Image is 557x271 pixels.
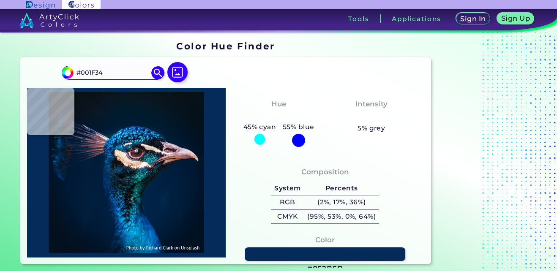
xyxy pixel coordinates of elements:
img: img_pavlin.jpg [31,92,221,253]
h5: Sign Up [502,15,530,22]
h3: Vibrant [353,111,390,122]
a: Sign In [456,13,490,24]
input: type color.. [74,67,152,79]
a: Sign Up [497,13,533,24]
img: icon search [151,66,164,79]
h5: 55% blue [279,122,317,133]
h4: Hue [271,98,286,110]
h5: System [271,182,304,195]
h5: CMYK [271,210,304,224]
h3: Cyan-Blue [255,111,303,122]
h3: Tools [348,16,369,22]
img: logo_artyclick_colors_white.svg [19,13,79,28]
h5: 5% grey [358,123,385,134]
h4: Composition [301,166,349,178]
img: ArtyClick Design logo [26,1,55,9]
h5: (95%, 53%, 0%, 64%) [304,210,379,224]
img: icon picture [167,62,188,82]
h5: Percents [304,182,379,195]
h4: Color [315,234,335,246]
h5: 45% cyan [240,122,279,133]
h4: Intensity [355,98,388,110]
h5: RGB [271,195,304,209]
h5: Sign In [461,15,486,22]
h1: Color Hue Finder [176,40,275,52]
h5: (2%, 17%, 36%) [304,195,379,209]
h3: Applications [392,16,441,22]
